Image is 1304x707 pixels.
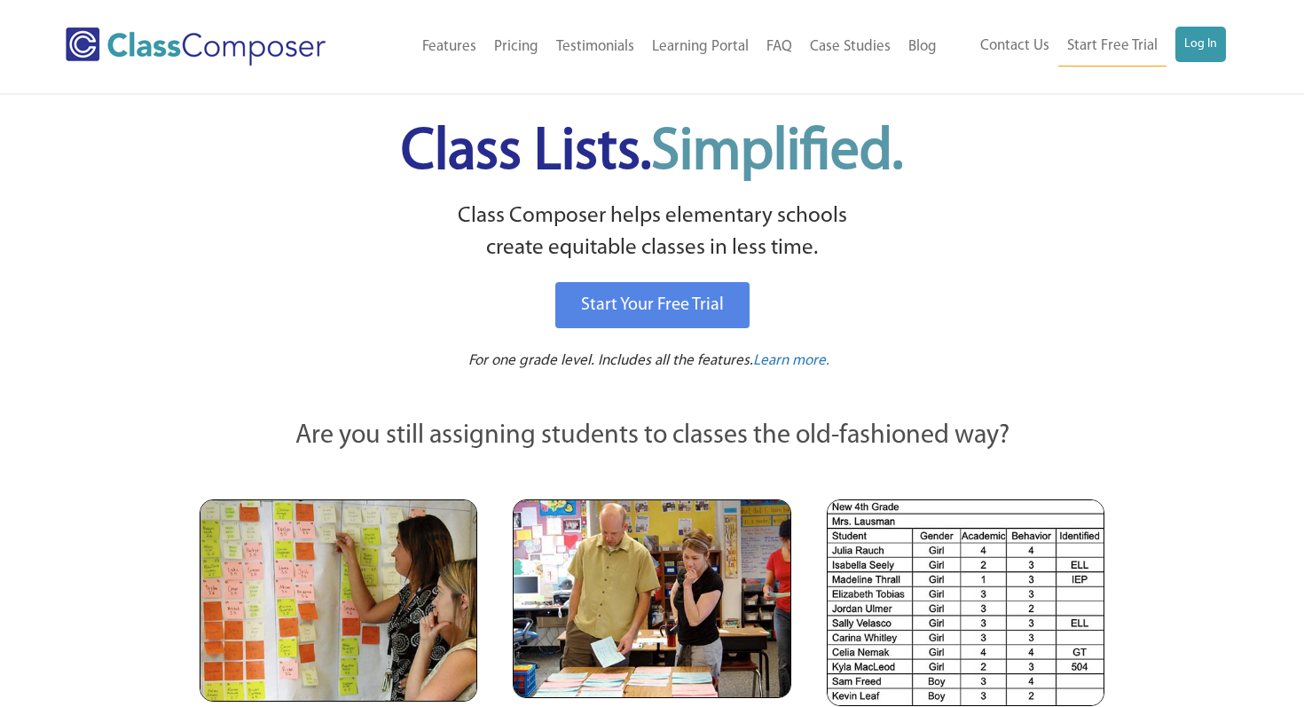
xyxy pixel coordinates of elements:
[547,27,643,67] a: Testimonials
[200,417,1104,456] p: Are you still assigning students to classes the old-fashioned way?
[413,27,485,67] a: Features
[401,124,903,182] span: Class Lists.
[899,27,946,67] a: Blog
[946,27,1226,67] nav: Header Menu
[485,27,547,67] a: Pricing
[555,282,750,328] a: Start Your Free Trial
[753,353,829,368] span: Learn more.
[581,296,724,314] span: Start Your Free Trial
[197,200,1107,265] p: Class Composer helps elementary schools create equitable classes in less time.
[468,353,753,368] span: For one grade level. Includes all the features.
[971,27,1058,66] a: Contact Us
[1175,27,1226,62] a: Log In
[827,499,1104,706] img: Spreadsheets
[66,27,326,66] img: Class Composer
[1058,27,1167,67] a: Start Free Trial
[200,499,477,702] img: Teachers Looking at Sticky Notes
[643,27,758,67] a: Learning Portal
[753,350,829,373] a: Learn more.
[801,27,899,67] a: Case Studies
[758,27,801,67] a: FAQ
[651,124,903,182] span: Simplified.
[513,499,790,697] img: Blue and Pink Paper Cards
[372,27,946,67] nav: Header Menu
